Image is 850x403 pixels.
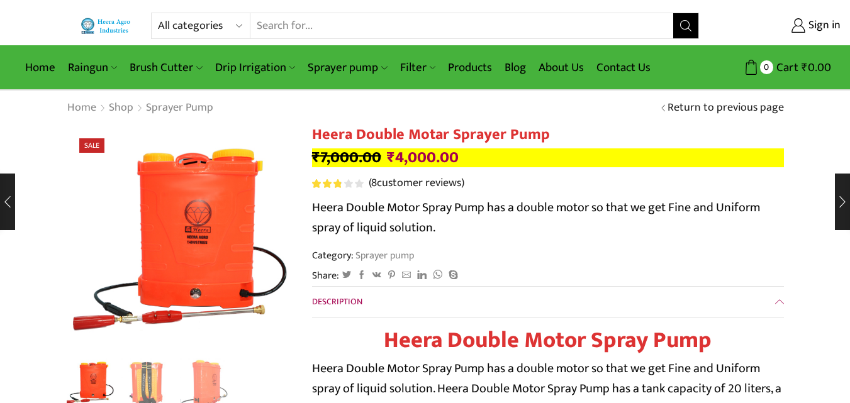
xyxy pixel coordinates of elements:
nav: Breadcrumb [67,100,214,116]
a: Shop [108,100,134,116]
span: Sign in [805,18,841,34]
span: Rated out of 5 based on customer ratings [312,179,342,188]
span: ₹ [387,145,395,170]
span: ₹ [312,145,320,170]
p: Heera Double Motor Spray Pump has a double motor so that we get Fine and Uniform spray of liquid ... [312,197,784,238]
a: 0 Cart ₹0.00 [712,56,831,79]
a: Sprayer pump [145,100,214,116]
a: Description [312,287,784,317]
a: Brush Cutter [123,53,208,82]
button: Search button [673,13,698,38]
span: Share: [312,268,339,283]
a: Return to previous page [668,100,784,116]
bdi: 7,000.00 [312,145,381,170]
a: Drip Irrigation [209,53,301,82]
span: ₹ [802,58,808,77]
img: Double Motor Spray Pump [67,126,293,352]
div: 1 / 3 [67,126,293,352]
a: Sprayer pump [354,247,414,263]
a: Products [442,53,498,82]
h1: Heera Double Motar Sprayer Pump [312,126,784,144]
a: Filter [394,53,442,82]
span: Cart [773,59,798,76]
bdi: 0.00 [802,58,831,77]
a: Sign in [718,14,841,37]
a: Sprayer pump [301,53,393,82]
span: 0 [760,60,773,74]
a: Raingun [62,53,123,82]
input: Search for... [250,13,673,38]
strong: Heera Double Motor Spray Pump [384,321,712,359]
a: Home [19,53,62,82]
a: (8customer reviews) [369,175,464,192]
span: 8 [312,179,366,188]
bdi: 4,000.00 [387,145,459,170]
a: Contact Us [590,53,657,82]
a: About Us [532,53,590,82]
div: Rated 2.88 out of 5 [312,179,363,188]
a: Blog [498,53,532,82]
span: Category: [312,248,414,263]
span: Description [312,294,362,309]
span: 8 [371,174,377,192]
a: Home [67,100,97,116]
span: Sale [79,138,104,153]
